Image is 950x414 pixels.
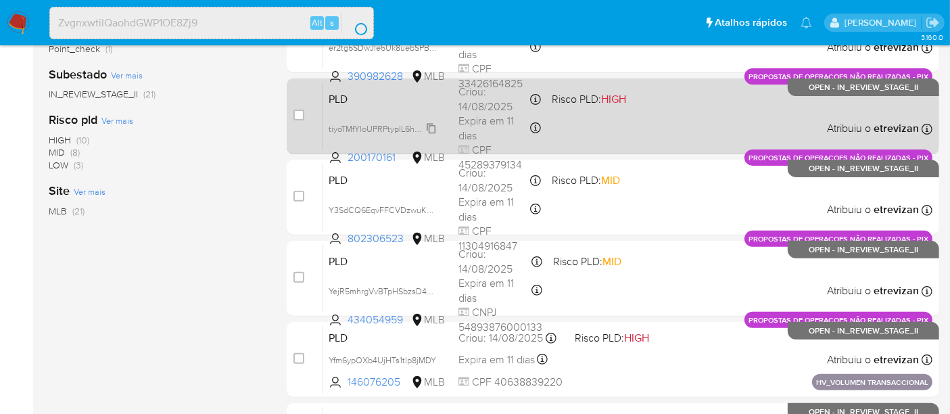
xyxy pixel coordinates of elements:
a: Sair [926,16,940,30]
a: Notificações [801,17,812,28]
input: Pesquise usuários ou casos... [50,14,373,32]
button: search-icon [341,14,369,32]
span: Atalhos rápidos [715,16,787,30]
p: erico.trevizan@mercadopago.com.br [845,16,921,29]
span: s [330,16,334,29]
span: 3.160.0 [921,32,943,43]
span: Alt [312,16,323,29]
